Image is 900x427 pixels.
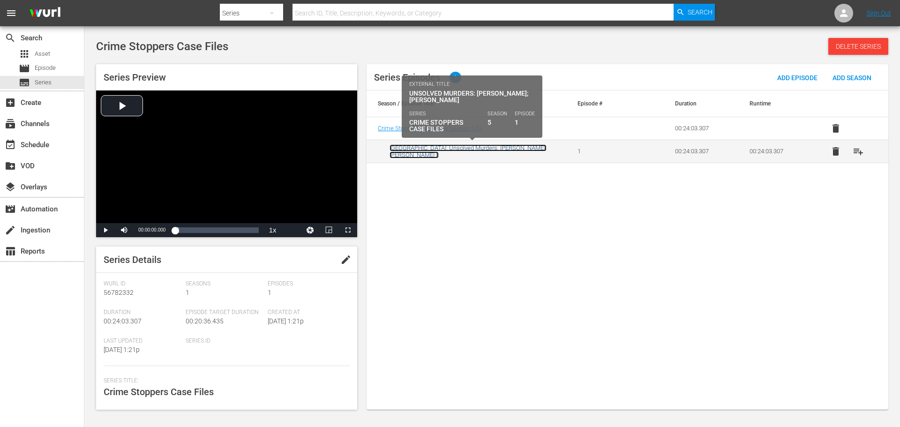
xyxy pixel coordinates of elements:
span: Search [688,4,712,21]
th: Runtime [738,90,813,117]
span: edit [340,254,352,265]
span: Series Episodes [374,72,440,83]
button: Add Season [825,69,879,86]
span: Episode Target Duration [186,309,263,316]
span: 1 [268,289,271,296]
span: Duration [104,309,181,316]
span: Delete Series [828,43,888,50]
span: Crime Stoppers Case Files [96,40,228,53]
span: Series [35,78,52,87]
th: Season / Episode Title [367,90,566,117]
span: Asset [35,49,50,59]
span: Search [5,32,16,44]
th: Duration [664,90,739,117]
span: Series Title: [104,377,345,385]
a: Sign Out [867,9,891,17]
span: Episode [35,63,56,73]
span: Series Preview [104,72,166,83]
div: Video Player [96,90,357,237]
span: Reports [5,246,16,257]
span: [DATE] 1:21p [268,317,304,325]
span: Overlays [5,181,16,193]
span: delete [830,123,841,134]
button: Fullscreen [338,223,357,237]
span: Series [19,77,30,88]
span: Crime Stoppers Case Files Season 5 ( 5 ) [378,125,481,132]
span: Ingestion [5,225,16,236]
button: playlist_add [847,140,870,163]
th: Episode # [566,90,641,117]
span: Seasons [186,280,263,288]
span: Episodes [268,280,345,288]
button: Delete Series [828,38,888,55]
td: 1 [566,140,641,163]
span: Schedule [5,139,16,150]
td: 00:24:03.307 [664,117,739,140]
span: 56782332 [104,289,134,296]
span: playlist_add [853,146,864,157]
span: 1 [186,289,189,296]
span: 1 [450,72,461,83]
td: 00:24:03.307 [738,140,813,163]
span: 00:00:00.000 [138,227,165,232]
span: Series Details [104,254,161,265]
span: Create [5,97,16,108]
span: Add Episode [770,74,825,82]
img: ans4CAIJ8jUAAAAAAAAAAAAAAAAAAAAAAAAgQb4GAAAAAAAAAAAAAAAAAAAAAAAAJMjXAAAAAAAAAAAAAAAAAAAAAAAAgAT5G... [22,2,67,24]
span: VOD [5,160,16,172]
a: [GEOGRAPHIC_DATA]: Unsolved Murders: [PERSON_NAME]; [PERSON_NAME] II [390,144,547,158]
span: Asset [19,48,30,60]
button: Add Episode [770,69,825,86]
button: delete [825,117,847,140]
button: Picture-in-Picture [320,223,338,237]
span: Series ID [186,337,263,345]
span: Episode [19,63,30,74]
button: Search [674,4,715,21]
span: 00:20:36.435 [186,317,224,325]
a: Crime Stoppers Case Files Season 5(5) [378,125,481,132]
td: 00:24:03.307 [664,140,739,163]
div: Progress Bar [175,227,258,233]
span: Last Updated [104,337,181,345]
span: delete [830,146,841,157]
button: Jump To Time [301,223,320,237]
span: menu [6,7,17,19]
span: Channels [5,118,16,129]
button: delete [825,140,847,163]
span: 00:24:03.307 [104,317,142,325]
button: Mute [115,223,134,237]
button: edit [335,248,357,271]
span: Crime Stoppers Case Files [104,386,214,397]
span: Created At [268,309,345,316]
span: [DATE] 1:21p [104,346,140,353]
span: Automation [5,203,16,215]
button: Playback Rate [263,223,282,237]
button: Play [96,223,115,237]
span: Add Season [825,74,879,82]
span: Wurl Id [104,280,181,288]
